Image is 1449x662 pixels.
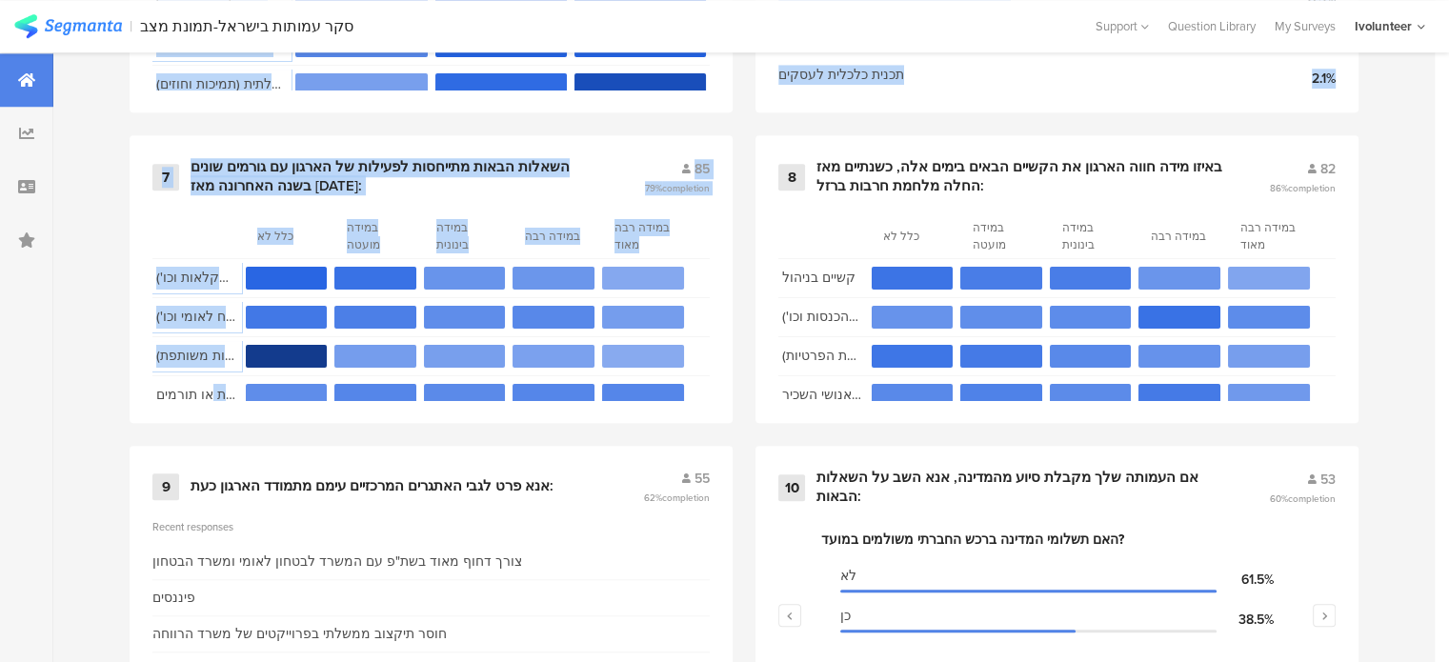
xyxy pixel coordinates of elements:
[334,384,416,407] section: 21.2%
[662,181,710,195] span: completion
[644,491,710,505] span: 62%
[574,73,706,96] section: 56.3%
[960,306,1042,329] section: 17.1%
[156,384,236,407] section: הארגון עובד בשיתוף פעולה עם קרנות פילנתרופיות או תורמים
[602,267,684,290] section: 3.5%
[334,345,416,368] section: 9.4%
[424,345,506,368] section: 8.2%
[513,267,594,290] section: 12.9%
[130,15,132,37] div: |
[662,491,710,505] span: completion
[140,17,353,35] div: סקר עמותות בישראל-תמונת מצב
[191,477,553,496] div: אנא פרט לגבי האתגרים המרכזיים עימם מתמודד הארגון כעת:
[602,384,684,407] section: 21.2%
[246,306,328,329] section: 28.2%
[513,384,594,407] section: 21.2%
[872,384,954,407] section: 19.8%
[778,474,805,501] div: 10
[347,219,404,253] section: במידה מועטה
[1278,69,1336,89] div: 2.1%
[614,219,672,253] section: במידה רבה מאוד
[782,306,862,329] section: קשיים כלכליים ופיננסיים (למשל, חוסר ודאות תקציבית, אובדן הכנסות וכו')
[840,606,851,626] span: כן
[1138,384,1220,407] section: 27.2%
[1138,345,1220,368] section: 14.8%
[1320,159,1336,179] span: 82
[782,384,862,407] section: קשיים הנוגעים למשאב האנושי השכיר (מחסור בעובדים, קושי בגיוס כח [PERSON_NAME], עומסי עבודה גבוהים,...
[513,345,594,368] section: 7.1%
[1217,570,1274,590] div: 61.5%
[1228,345,1310,368] section: 8.6%
[1138,267,1220,290] section: 13.4%
[424,384,506,407] section: 18.8%
[525,228,582,245] section: במידה רבה
[1158,17,1265,35] a: Question Library
[1138,306,1220,329] section: 31.7%
[152,164,179,191] div: 7
[513,306,594,329] section: 20.0%
[602,306,684,329] section: 9.4%
[694,159,710,179] span: 85
[1288,491,1336,506] span: completion
[1217,610,1274,630] div: 38.5%
[334,267,416,290] section: 31.8%
[156,73,286,96] section: היקף התמיכה הממשלתית (תמיכות וחוזים)
[883,228,940,245] section: כלל לא
[156,267,236,290] section: הארגון עובד בשיתוף פעולה עם יוזמות אזרחיות בלתי מאוגדות הפועלות במלחמה? (למשל חמ"לים, יוזמות אזרח...
[156,306,236,329] section: הארגון עובד בשיתוף פעולה עם הממשלה? (למשל, משרדי ממשלה, המוסד לביטוח לאומי וכו')
[840,566,856,586] span: לא
[694,469,710,489] span: 55
[782,345,862,368] section: קשיים כלכליים הנובעים מדרישות רגולטוריות חדשות (למשל התיקון לחוק הגנת הפרטיות)
[1228,267,1310,290] section: 4.9%
[816,469,1223,506] div: אם העמותה שלך מקבלת סיוע מהמדינה, אנא השב על השאלות הבאות:
[872,267,954,290] section: 30.5%
[1270,181,1336,195] span: 86%
[821,530,1293,550] div: האם תשלומי המדינה ברכש החברתי משולמים במועד?
[191,158,598,195] div: השאלות הבאות מתייחסות לפעילות של הארגון עם גורמים שונים בשנה האחרונה מאז [DATE]:
[645,181,710,195] span: 79%
[778,65,904,85] span: תכנית כלכלית לעסקים
[1320,470,1336,490] span: 53
[152,624,447,644] div: חוסר תיקצוב ממשלתי בפרוייקטים של משרד הרווחה
[424,306,506,329] section: 17.6%
[1270,491,1336,506] span: 60%
[1050,345,1132,368] section: 19.8%
[156,345,236,368] section: הארגון עובד בשיתוף פעולה עם פיקוד העורף או יחידות צה"ל אחרות (הכוונה אינה לתרומת ציוד או כסף לחיי...
[960,384,1042,407] section: 23.5%
[778,164,805,191] div: 8
[782,267,862,290] section: קשיים בניהול
[1228,306,1310,329] section: 18.3%
[960,345,1042,368] section: 27.2%
[246,384,328,407] section: 17.6%
[246,267,328,290] section: 37.6%
[246,345,328,368] section: 72.9%
[973,219,1030,253] section: במידה מועטה
[872,306,954,329] section: 14.6%
[295,73,427,96] section: 8.3%
[1355,17,1412,35] div: Ivolunteer
[435,73,567,96] section: 35.4%
[1151,228,1208,245] section: במידה רבה
[257,228,314,245] section: כלל לא
[872,345,954,368] section: 29.6%
[1050,384,1132,407] section: 18.5%
[152,552,522,572] div: צורך דחוף מאוד בשת"פ עם המשרד לבטחון לאומי ומשרד הבטחון
[152,519,710,534] div: Recent responses
[816,158,1223,195] div: באיזו מידה חווה הארגון את הקשיים הבאים בימים אלה, כשנתיים מאז החלה מלחמת חרבות ברזל:
[436,219,493,253] section: במידה בינונית
[1228,384,1310,407] section: 11.1%
[1096,11,1149,41] div: Support
[14,14,122,38] img: segmanta logo
[602,345,684,368] section: 2.4%
[1062,219,1119,253] section: במידה בינונית
[1050,267,1132,290] section: 25.6%
[152,473,179,500] div: 9
[334,306,416,329] section: 24.7%
[1240,219,1298,253] section: במידה רבה מאוד
[1288,181,1336,195] span: completion
[1265,17,1345,35] a: My Surveys
[152,588,195,608] div: פיננסים
[960,267,1042,290] section: 25.6%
